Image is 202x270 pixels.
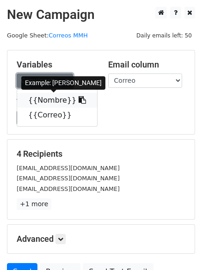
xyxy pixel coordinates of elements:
a: Copy/paste... [17,74,73,88]
div: Example: [PERSON_NAME] [21,76,105,90]
small: [EMAIL_ADDRESS][DOMAIN_NAME] [17,165,120,172]
a: +1 more [17,198,51,210]
a: {{Correo}} [17,108,97,123]
span: Daily emails left: 50 [133,31,195,41]
h5: 4 Recipients [17,149,185,159]
h5: Advanced [17,234,185,244]
small: Google Sheet: [7,32,88,39]
h2: New Campaign [7,7,195,23]
small: [EMAIL_ADDRESS][DOMAIN_NAME] [17,175,120,182]
a: {{Nombre}} [17,93,97,108]
div: Widget de chat [156,226,202,270]
a: Daily emails left: 50 [133,32,195,39]
h5: Variables [17,60,94,70]
a: Correos MMH [49,32,88,39]
small: [EMAIL_ADDRESS][DOMAIN_NAME] [17,185,120,192]
iframe: Chat Widget [156,226,202,270]
h5: Email column [108,60,186,70]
